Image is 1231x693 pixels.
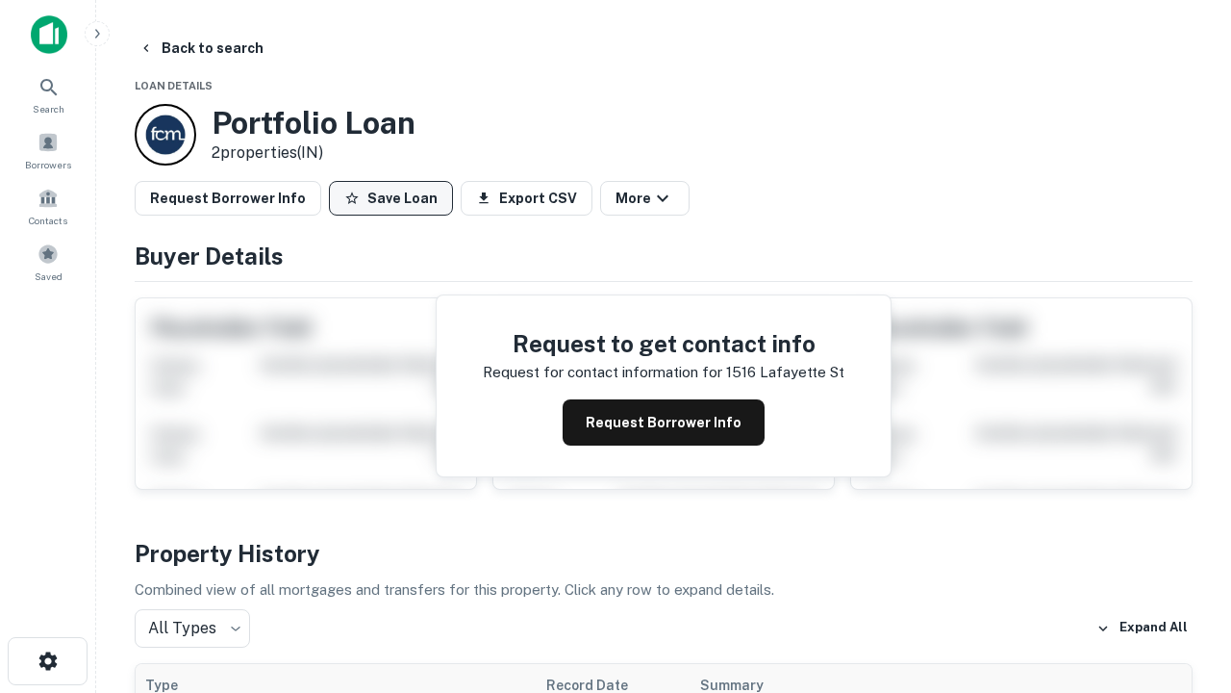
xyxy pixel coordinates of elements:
iframe: Chat Widget [1135,477,1231,570]
span: Contacts [29,213,67,228]
p: 2 properties (IN) [212,141,415,165]
a: Contacts [6,180,90,232]
button: More [600,181,690,216]
h3: Portfolio Loan [212,105,415,141]
p: 1516 lafayette st [726,361,844,384]
span: Loan Details [135,80,213,91]
button: Request Borrower Info [135,181,321,216]
span: Borrowers [25,157,71,172]
a: Borrowers [6,124,90,176]
p: Combined view of all mortgages and transfers for this property. Click any row to expand details. [135,578,1193,602]
h4: Request to get contact info [483,326,844,361]
button: Back to search [131,31,271,65]
span: Search [33,101,64,116]
button: Save Loan [329,181,453,216]
p: Request for contact information for [483,361,722,384]
a: Search [6,68,90,120]
a: Saved [6,236,90,288]
div: All Types [135,609,250,648]
button: Export CSV [461,181,592,216]
h4: Property History [135,536,1193,571]
span: Saved [35,269,63,284]
h4: Buyer Details [135,239,1193,273]
button: Request Borrower Info [563,399,765,446]
img: capitalize-icon.png [31,15,67,54]
button: Expand All [1092,614,1193,643]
